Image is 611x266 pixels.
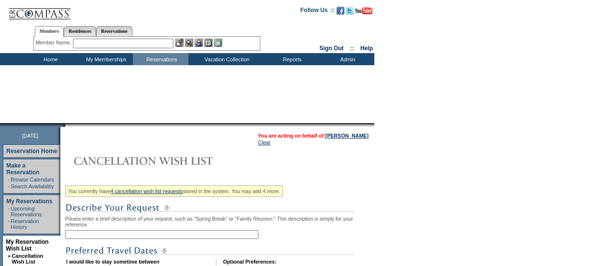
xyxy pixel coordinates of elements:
[133,53,188,65] td: Reservations
[11,218,39,230] a: Reservation History
[258,140,270,145] a: Clear
[185,39,193,47] img: View
[346,10,354,15] a: Follow us on Twitter
[35,26,64,37] a: Members
[6,238,49,252] a: My Reservation Wish List
[263,53,319,65] td: Reports
[6,162,40,176] a: Make a Reservation
[326,133,369,139] a: [PERSON_NAME]
[96,26,132,36] a: Reservations
[22,133,39,139] span: [DATE]
[355,10,372,15] a: Subscribe to our YouTube Channel
[8,206,10,217] td: ·
[111,188,183,194] a: 4 cancellation wish list requests
[66,259,159,265] b: I would like to stay sometime between
[360,45,373,52] a: Help
[8,253,11,259] b: »
[8,183,10,189] td: ·
[319,53,374,65] td: Admin
[22,53,77,65] td: Home
[223,259,277,265] b: Optional Preferences:
[355,7,372,14] img: Subscribe to our YouTube Channel
[258,133,369,139] span: You are acting on behalf of:
[204,39,213,47] img: Reservations
[11,177,54,182] a: Browse Calendars
[214,39,222,47] img: b_calculator.gif
[62,123,65,127] img: promoShadowLeftCorner.gif
[319,45,343,52] a: Sign Out
[11,206,42,217] a: Upcoming Reservations
[65,123,66,127] img: blank.gif
[8,218,10,230] td: ·
[65,151,258,170] img: Cancellation Wish List
[175,39,184,47] img: b_edit.gif
[337,7,344,14] img: Become our fan on Facebook
[6,148,57,154] a: Reservation Home
[300,6,335,17] td: Follow Us ::
[337,10,344,15] a: Become our fan on Facebook
[188,53,263,65] td: Vacation Collection
[6,198,52,205] a: My Reservations
[36,39,73,47] div: Member Name:
[64,26,96,36] a: Residences
[65,185,283,197] div: You currently have stored in the system. You may add 4 more.
[350,45,354,52] span: ::
[346,7,354,14] img: Follow us on Twitter
[8,177,10,182] td: ·
[12,253,43,265] a: Cancellation Wish List
[77,53,133,65] td: My Memberships
[11,183,54,189] a: Search Availability
[195,39,203,47] img: Impersonate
